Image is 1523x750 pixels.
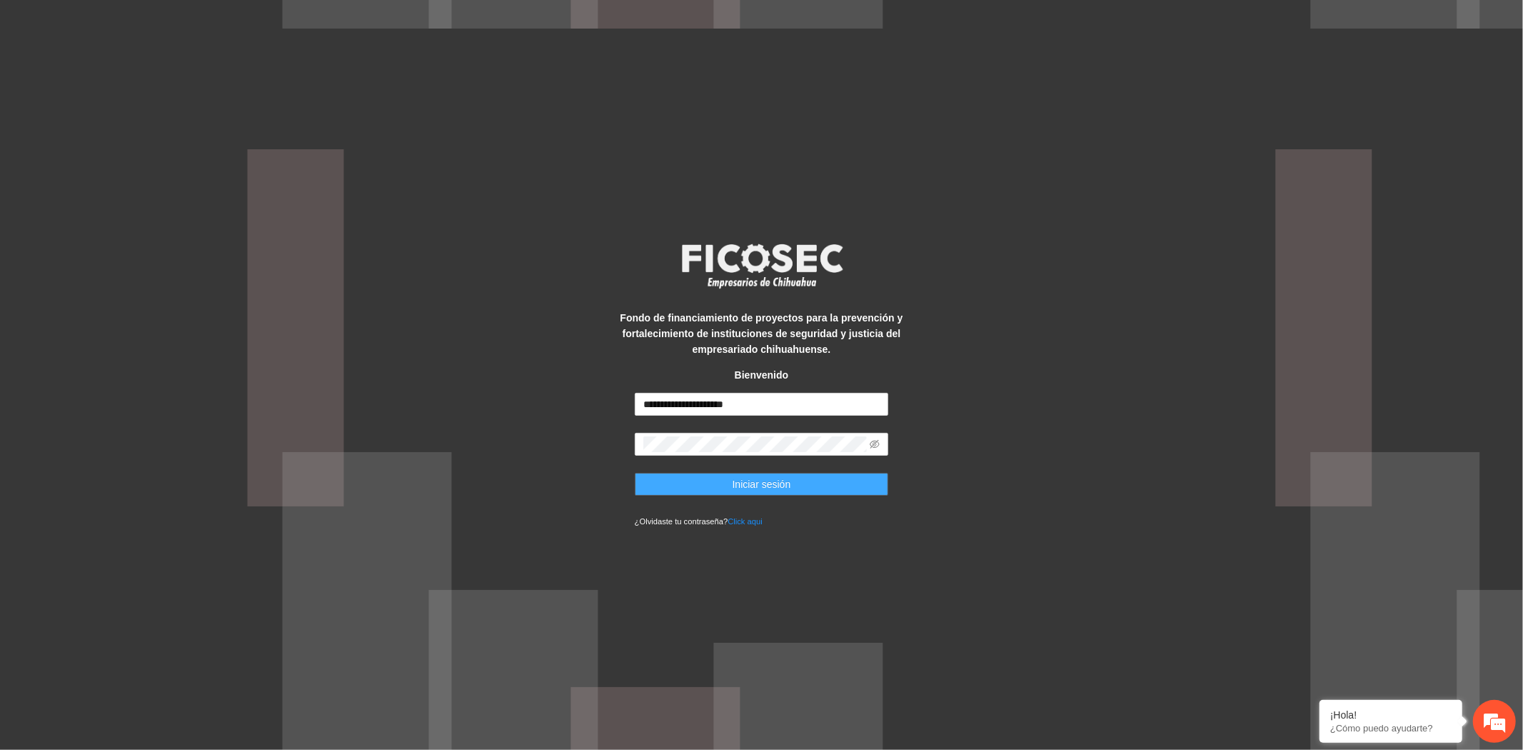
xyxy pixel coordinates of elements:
[620,312,903,355] strong: Fondo de financiamiento de proyectos para la prevención y fortalecimiento de instituciones de seg...
[635,517,763,526] small: ¿Olvidaste tu contraseña?
[635,473,889,496] button: Iniciar sesión
[733,476,791,492] span: Iniciar sesión
[673,239,851,292] img: logo
[1330,709,1452,721] div: ¡Hola!
[735,369,788,381] strong: Bienvenido
[728,517,763,526] a: Click aqui
[1330,723,1452,734] p: ¿Cómo puedo ayudarte?
[870,439,880,449] span: eye-invisible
